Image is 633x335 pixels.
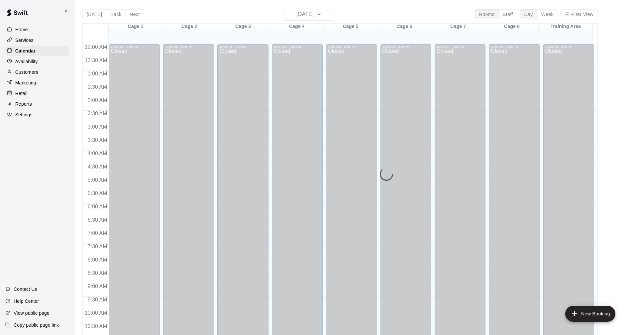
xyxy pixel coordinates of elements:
a: Settings [5,110,69,120]
p: Availability [15,58,38,65]
div: 12:00 AM – 2:00 PM [274,45,321,49]
div: Cage 4 [270,24,324,30]
div: Cage 1 [109,24,162,30]
span: 2:30 AM [86,111,109,116]
span: 8:00 AM [86,257,109,263]
a: Customers [5,67,69,77]
div: 12:00 AM – 2:00 PM [219,45,266,49]
span: 6:30 AM [86,217,109,223]
div: Cage 2 [162,24,216,30]
div: Cage 5 [324,24,377,30]
p: View public page [14,310,50,316]
span: 3:00 AM [86,124,109,130]
div: Cage 8 [485,24,539,30]
a: Availability [5,56,69,66]
div: Training Area [539,24,592,30]
span: 8:30 AM [86,270,109,276]
a: Calendar [5,46,69,56]
div: 12:00 AM – 2:00 PM [165,45,212,49]
div: 12:00 AM – 2:00 PM [437,45,483,49]
p: Marketing [15,79,36,86]
p: Help Center [14,298,39,304]
p: Settings [15,111,33,118]
p: Reports [15,101,32,107]
span: 12:00 AM [83,44,109,50]
div: Cage 6 [377,24,431,30]
div: 12:00 AM – 2:00 PM [545,45,592,49]
button: add [565,306,615,322]
a: Home [5,25,69,35]
div: Cage 7 [431,24,485,30]
p: Retail [15,90,28,97]
span: 12:30 AM [83,57,109,63]
img: Keith Brooks [62,8,70,16]
span: 10:00 AM [83,310,109,316]
p: Services [15,37,34,44]
span: 5:30 AM [86,190,109,196]
span: 2:00 AM [86,97,109,103]
span: 9:30 AM [86,297,109,302]
span: 7:30 AM [86,244,109,249]
p: Copy public page link [14,322,59,328]
p: Calendar [15,48,36,54]
div: Keith Brooks [61,5,75,19]
a: Reports [5,99,69,109]
a: Services [5,35,69,45]
p: Home [15,26,28,33]
p: Contact Us [14,286,37,292]
a: Marketing [5,78,69,88]
a: Retail [5,88,69,98]
span: 10:30 AM [83,323,109,329]
div: 12:00 AM – 2:00 PM [491,45,538,49]
p: Customers [15,69,38,75]
span: 9:00 AM [86,283,109,289]
span: 7:00 AM [86,230,109,236]
span: 3:30 AM [86,137,109,143]
div: 12:00 AM – 2:00 PM [111,45,158,49]
div: 12:00 AM – 2:00 PM [328,45,375,49]
div: 12:00 AM – 2:00 PM [382,45,429,49]
span: 6:00 AM [86,204,109,209]
span: 4:30 AM [86,164,109,169]
div: Cage 3 [216,24,270,30]
span: 5:00 AM [86,177,109,183]
span: 1:30 AM [86,84,109,90]
span: 1:00 AM [86,71,109,76]
span: 4:00 AM [86,151,109,156]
